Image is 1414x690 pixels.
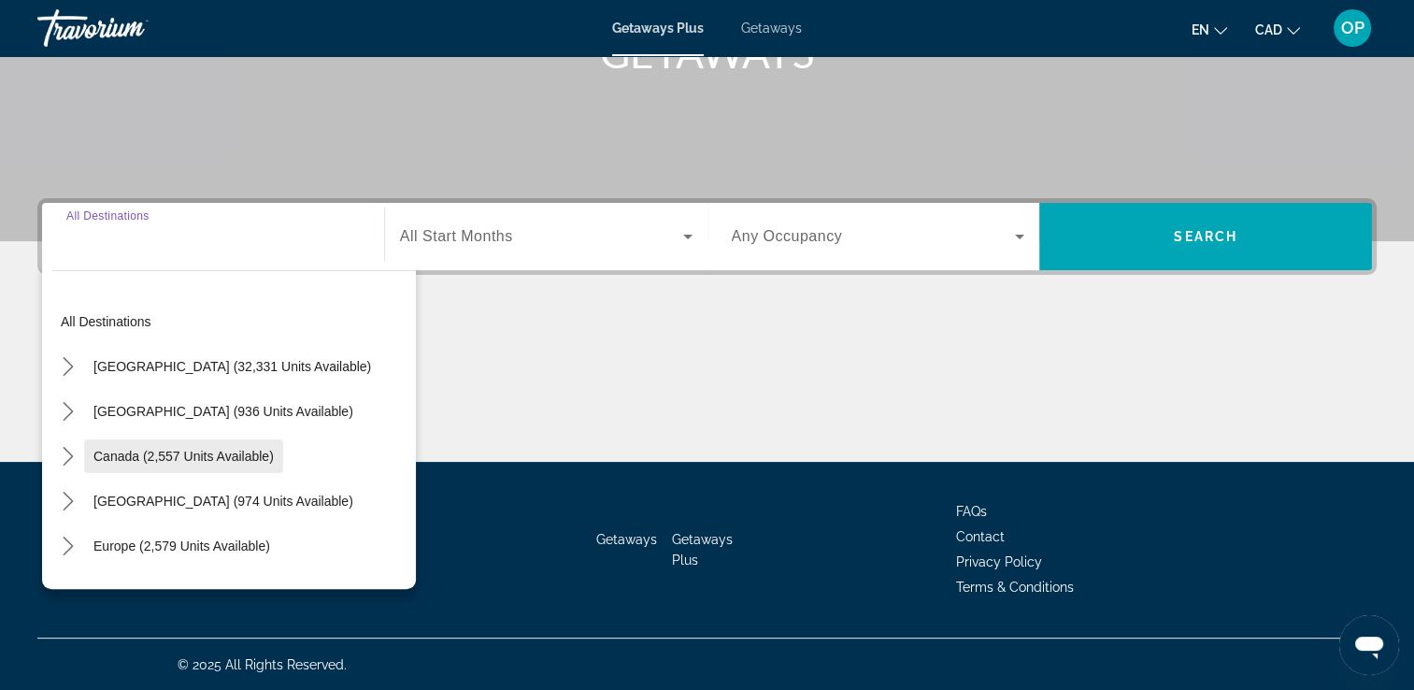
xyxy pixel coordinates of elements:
[178,657,347,672] span: © 2025 All Rights Reserved.
[51,485,84,518] button: Toggle Caribbean & Atlantic Islands (974 units available) submenu
[84,529,279,563] button: Select destination: Europe (2,579 units available)
[732,228,843,244] span: Any Occupancy
[84,350,380,383] button: Select destination: United States (32,331 units available)
[612,21,704,36] a: Getaways Plus
[1039,203,1372,270] button: Search
[51,440,84,473] button: Toggle Canada (2,557 units available) submenu
[93,539,270,553] span: Europe (2,579 units available)
[42,203,1372,270] div: Search widget
[1328,8,1377,48] button: User Menu
[1192,16,1227,43] button: Change language
[51,395,84,428] button: Toggle Mexico (936 units available) submenu
[596,532,657,547] a: Getaways
[93,359,371,374] span: [GEOGRAPHIC_DATA] (32,331 units available)
[51,305,416,338] button: Select destination: All destinations
[93,404,353,419] span: [GEOGRAPHIC_DATA] (936 units available)
[51,351,84,383] button: Toggle United States (32,331 units available) submenu
[1255,22,1282,37] span: CAD
[51,575,84,608] button: Toggle Australia (52 units available) submenu
[84,395,363,428] button: Select destination: Mexico (936 units available)
[93,494,353,509] span: [GEOGRAPHIC_DATA] (974 units available)
[61,314,151,329] span: All destinations
[672,532,733,568] a: Getaways Plus
[84,574,270,608] button: Select destination: Australia (52 units available)
[51,530,84,563] button: Toggle Europe (2,579 units available) submenu
[84,484,363,518] button: Select destination: Caribbean & Atlantic Islands (974 units available)
[956,529,1005,544] a: Contact
[1339,615,1399,675] iframe: Button to launch messaging window
[400,228,513,244] span: All Start Months
[37,4,224,52] a: Travorium
[956,554,1042,569] a: Privacy Policy
[66,226,360,249] input: Select destination
[42,261,416,589] div: Destination options
[84,439,283,473] button: Select destination: Canada (2,557 units available)
[1255,16,1300,43] button: Change currency
[1341,19,1364,37] span: OP
[741,21,802,36] a: Getaways
[1174,229,1237,244] span: Search
[956,580,1074,595] a: Terms & Conditions
[66,209,150,222] span: All Destinations
[956,504,987,519] a: FAQs
[93,449,274,464] span: Canada (2,557 units available)
[1192,22,1209,37] span: en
